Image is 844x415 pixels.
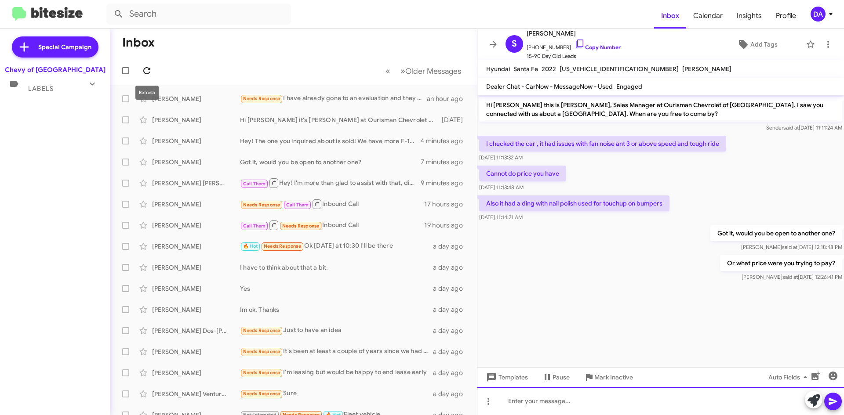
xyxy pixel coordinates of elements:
[542,65,556,73] span: 2022
[424,200,470,209] div: 17 hours ago
[433,326,470,335] div: a day ago
[712,36,802,52] button: Add Tags
[512,37,517,51] span: S
[106,4,291,25] input: Search
[152,326,240,335] div: [PERSON_NAME] Dos-[PERSON_NAME]
[240,94,427,104] div: I have already gone to an evaluation and they do not accept the vehicle because it has engine and...
[243,349,280,354] span: Needs Response
[577,369,640,385] button: Mark Inactive
[424,221,470,230] div: 19 hours ago
[152,115,240,124] div: [PERSON_NAME]
[782,244,797,250] span: said at
[479,166,566,181] p: Cannot do price you have
[553,369,570,385] span: Pause
[654,3,686,29] a: Inbox
[742,274,842,280] span: [PERSON_NAME] [DATE] 12:26:41 PM
[560,65,679,73] span: [US_VEHICLE_IDENTIFICATION_NUMBER]
[421,179,470,188] div: 9 minutes ago
[486,65,510,73] span: Hyundai
[240,158,421,166] div: Got it, would you be open to another one?
[152,200,240,209] div: [PERSON_NAME]
[527,52,621,61] span: 15-90 Day Old Leads
[433,242,470,251] div: a day ago
[479,154,523,161] span: [DATE] 11:13:32 AM
[686,3,730,29] a: Calendar
[575,44,621,51] a: Copy Number
[152,221,240,230] div: [PERSON_NAME]
[421,158,470,166] div: 7 minutes ago
[5,65,105,74] div: Chevy of [GEOGRAPHIC_DATA]
[152,179,240,188] div: [PERSON_NAME] [PERSON_NAME]
[240,325,433,336] div: Just to have an idea
[811,7,826,22] div: DA
[741,244,842,250] span: [PERSON_NAME] [DATE] 12:18:48 PM
[152,368,240,377] div: [PERSON_NAME]
[240,137,420,145] div: Hey! The one you inquired about is sold! We have more F-150 but not raptor
[12,36,98,58] a: Special Campaign
[240,241,433,251] div: Ok [DATE] at 10:30 I'll be there
[479,97,842,122] p: Hi [PERSON_NAME] this is [PERSON_NAME], Sales Manager at Ourisman Chevrolet of [GEOGRAPHIC_DATA]....
[768,369,811,385] span: Auto Fields
[240,305,433,314] div: Im ok. Thanks
[433,347,470,356] div: a day ago
[386,65,390,76] span: «
[282,223,320,229] span: Needs Response
[152,305,240,314] div: [PERSON_NAME]
[240,389,433,399] div: Sure
[240,263,433,272] div: I have to think about that a bit.
[427,94,470,103] div: an hour ago
[122,36,155,50] h1: Inbox
[594,369,633,385] span: Mark Inactive
[152,242,240,251] div: [PERSON_NAME]
[243,370,280,375] span: Needs Response
[616,83,642,90] span: Engaged
[152,347,240,356] div: [PERSON_NAME]
[240,346,433,357] div: It's been at least a couple of years since we had our traverse. I have a 2015 Mazda 3 that in the...
[730,3,769,29] a: Insights
[433,263,470,272] div: a day ago
[405,66,461,76] span: Older Messages
[682,65,731,73] span: [PERSON_NAME]
[769,3,803,29] a: Profile
[750,36,778,52] span: Add Tags
[243,181,266,187] span: Call Them
[766,124,842,131] span: Sender [DATE] 11:11:24 AM
[240,177,421,188] div: Hey! I'm more than glad to assist with that, did she run your credit?
[479,184,524,191] span: [DATE] 11:13:48 AM
[243,223,266,229] span: Call Them
[243,391,280,397] span: Needs Response
[243,243,258,249] span: 🔥 Hot
[433,390,470,398] div: a day ago
[479,214,523,220] span: [DATE] 11:14:21 AM
[380,62,396,80] button: Previous
[152,158,240,166] div: [PERSON_NAME]
[400,65,405,76] span: »
[761,369,818,385] button: Auto Fields
[243,202,280,208] span: Needs Response
[395,62,466,80] button: Next
[710,225,842,241] p: Got it, would you be open to another one?
[783,124,799,131] span: said at
[240,198,424,209] div: Inbound Call
[535,369,577,385] button: Pause
[381,62,466,80] nav: Page navigation example
[38,43,91,51] span: Special Campaign
[420,137,470,145] div: 4 minutes ago
[720,255,842,271] p: Or what price were you trying to pay?
[479,195,669,211] p: Also it had a ding with nail polish used for touchup on bumpers
[240,284,433,293] div: Yes
[152,137,240,145] div: [PERSON_NAME]
[152,263,240,272] div: [PERSON_NAME]
[484,369,528,385] span: Templates
[264,243,301,249] span: Needs Response
[240,115,437,124] div: Hi [PERSON_NAME] it's [PERSON_NAME] at Ourisman Chevrolet of [GEOGRAPHIC_DATA]. Just wanted to fo...
[433,284,470,293] div: a day ago
[437,115,470,124] div: [DATE]
[782,274,798,280] span: said at
[527,39,621,52] span: [PHONE_NUMBER]
[433,305,470,314] div: a day ago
